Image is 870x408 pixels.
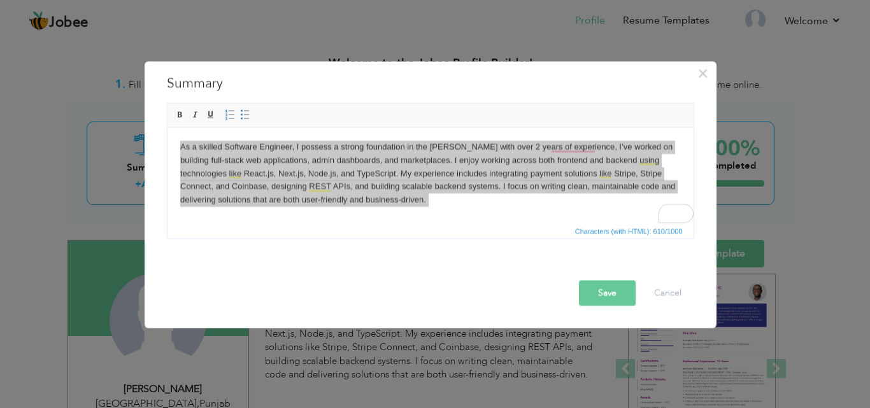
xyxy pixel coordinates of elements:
[168,127,694,223] iframe: Rich Text Editor, summaryEditor
[641,280,694,306] button: Cancel
[579,280,636,306] button: Save
[173,108,187,122] a: Bold
[167,74,694,93] h3: Summary
[573,225,685,237] span: Characters (with HTML): 610/1000
[204,108,218,122] a: Underline
[573,225,687,237] div: Statistics
[223,108,237,122] a: Insert/Remove Numbered List
[693,63,713,83] button: Close
[238,108,252,122] a: Insert/Remove Bulleted List
[697,62,708,85] span: ×
[189,108,203,122] a: Italic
